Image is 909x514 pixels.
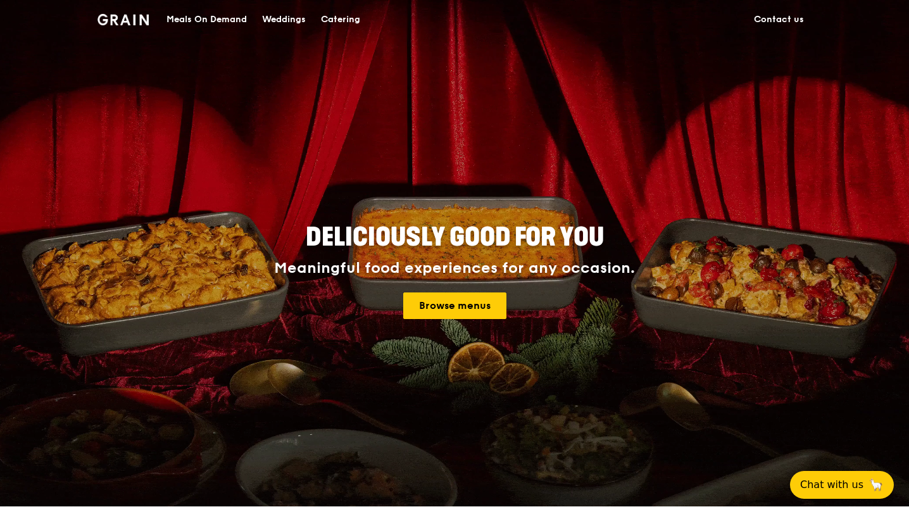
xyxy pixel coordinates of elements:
a: Browse menus [403,292,506,319]
button: Chat with us🦙 [790,471,894,499]
a: Weddings [254,1,313,39]
div: Meaningful food experiences for any occasion. [227,260,682,277]
div: Meals On Demand [166,1,247,39]
div: Catering [321,1,360,39]
span: Deliciously good for you [306,222,604,253]
span: 🦙 [868,477,884,492]
img: Grain [97,14,149,25]
a: Contact us [746,1,812,39]
span: Chat with us [800,477,863,492]
div: Weddings [262,1,306,39]
a: Catering [313,1,368,39]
